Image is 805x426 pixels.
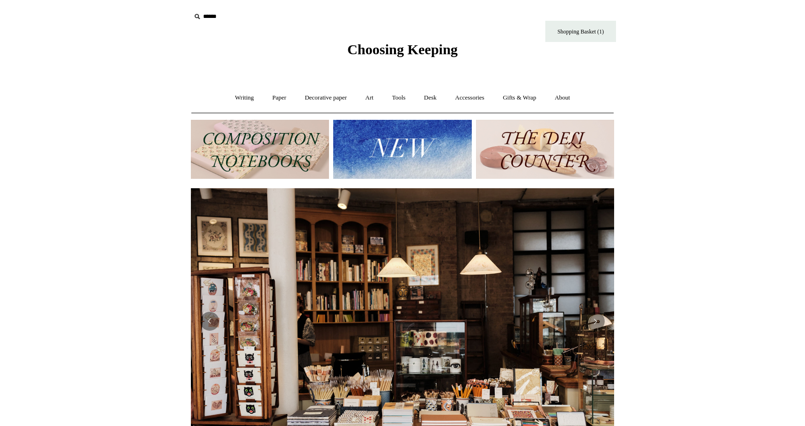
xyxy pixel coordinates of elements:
[357,85,382,110] a: Art
[416,85,445,110] a: Desk
[476,120,614,179] img: The Deli Counter
[546,85,579,110] a: About
[545,21,616,42] a: Shopping Basket (1)
[200,312,219,331] button: Previous
[264,85,295,110] a: Paper
[191,120,329,179] img: 202302 Composition ledgers.jpg__PID:69722ee6-fa44-49dd-a067-31375e5d54ec
[227,85,263,110] a: Writing
[384,85,414,110] a: Tools
[347,49,458,56] a: Choosing Keeping
[586,312,605,331] button: Next
[494,85,545,110] a: Gifts & Wrap
[347,42,458,57] span: Choosing Keeping
[447,85,493,110] a: Accessories
[333,120,471,179] img: New.jpg__PID:f73bdf93-380a-4a35-bcfe-7823039498e1
[296,85,355,110] a: Decorative paper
